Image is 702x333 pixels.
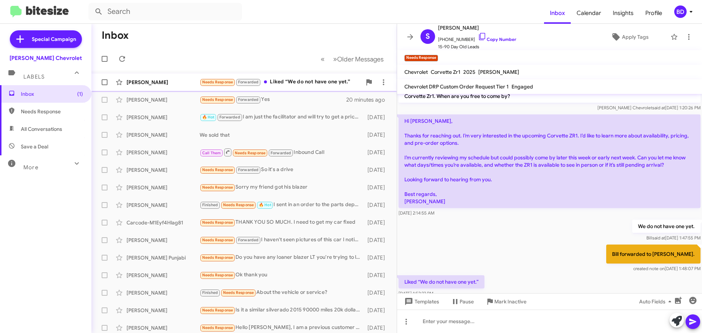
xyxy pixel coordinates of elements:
span: [PERSON_NAME] Chevrolet [DATE] 1:20:26 PM [597,105,701,110]
span: Chevrolet DRP Custom Order Request Tier 1 [404,83,509,90]
span: Needs Response [202,185,233,190]
span: 15-90 Day Old Leads [438,43,516,50]
span: said at [652,105,665,110]
div: Ok thank you [200,271,364,279]
span: Needs Response [202,273,233,277]
div: [DATE] [364,324,391,332]
span: [PHONE_NUMBER] [438,32,516,43]
span: Call Them [202,151,221,155]
span: Finished [202,203,218,207]
a: Insights [607,3,639,24]
span: Needs Response [235,151,266,155]
div: [PERSON_NAME] [127,131,200,139]
div: [DATE] [364,219,391,226]
div: About the vehicle or service? [200,288,364,297]
span: said at [652,235,665,241]
div: [PERSON_NAME] [127,236,200,244]
input: Search [88,3,242,20]
div: 20 minutes ago [347,96,391,103]
button: Previous [316,52,329,67]
div: [DATE] [364,236,391,244]
span: Mark Inactive [494,295,526,308]
div: [PERSON_NAME] [127,184,200,191]
span: Forwarded [236,237,260,244]
div: [DATE] [364,289,391,296]
span: Needs Response [202,167,233,172]
span: Chevrolet [404,69,428,75]
div: [PERSON_NAME] [127,307,200,314]
button: Templates [397,295,445,308]
div: THANK YOU SO MUCH. I need to get my car fixed [200,218,364,227]
span: More [23,164,38,171]
button: Apply Tags [592,30,667,43]
span: Pause [460,295,474,308]
div: [DATE] [364,201,391,209]
div: Is it a similar silverado 2015 90000 miles 20k dollars [200,306,364,314]
span: [DATE] 2:14:55 AM [399,210,434,216]
div: Liked “We do not have one yet.” [200,78,362,86]
span: Calendar [571,3,607,24]
div: BD [674,5,687,18]
div: Carcode-M1Eyf4Hlag81 [127,219,200,226]
span: [PERSON_NAME] [438,23,516,32]
nav: Page navigation example [317,52,388,67]
span: Needs Response [223,290,254,295]
button: Pause [445,295,480,308]
span: Needs Response [202,80,233,84]
p: Bill forwarded to [PERSON_NAME]. [606,245,701,264]
div: [PERSON_NAME] [127,149,200,156]
div: Inbound Call [200,148,364,157]
p: Hi [PERSON_NAME], Thanks for reaching out. I’m very interested in the upcoming Corvette ZR1. I’d ... [399,114,701,208]
span: created note on [633,266,665,271]
div: I haven't seen pictures of this car I noticed [200,236,364,244]
span: Special Campaign [32,35,76,43]
div: Sorry my friend got his blazer [200,183,364,192]
span: (1) [77,90,83,98]
h1: Inbox [102,30,129,41]
button: Mark Inactive [480,295,532,308]
div: [DATE] [364,254,391,261]
span: 🔥 Hot [259,203,271,207]
small: Needs Response [404,55,438,61]
span: Forwarded [218,114,242,121]
div: [PERSON_NAME] [127,79,200,86]
span: Older Messages [337,55,384,63]
span: Forwarded [236,167,260,174]
span: 🔥 Hot [202,115,215,120]
div: [PERSON_NAME] [127,289,200,296]
span: 2025 [463,69,475,75]
div: [DATE] [364,131,391,139]
span: [DATE] 1:48:07 PM [633,266,701,271]
div: [PERSON_NAME] [127,166,200,174]
span: [PERSON_NAME] [478,69,519,75]
span: Forwarded [236,79,260,86]
div: [DATE] [364,307,391,314]
div: I am just the facilitator and will try to get a price that you like. [200,113,364,121]
button: Next [329,52,388,67]
span: Needs Response [202,255,233,260]
span: Save a Deal [21,143,48,150]
span: Inbox [544,3,571,24]
button: BD [668,5,694,18]
a: Copy Number [478,37,516,42]
span: Needs Response [202,325,233,330]
div: Hello [PERSON_NAME], I am a previous customer of you guys w a z06 purchase, just wanted to check ... [200,323,364,332]
span: Templates [403,295,439,308]
span: Needs Response [202,97,233,102]
div: [DATE] [364,184,391,191]
p: Liked “We do not have one yet.” [399,275,484,288]
span: Needs Response [223,203,254,207]
span: Inbox [21,90,83,98]
div: [PERSON_NAME] Chevrolet [10,54,82,62]
div: [PERSON_NAME] [127,324,200,332]
span: » [333,54,337,64]
a: Profile [639,3,668,24]
span: Auto Fields [639,295,674,308]
div: [DATE] [364,166,391,174]
span: Engaged [512,83,533,90]
div: I sent in an order to the parts department for front front-mounted camera for my [STREET_ADDRESS]... [200,201,364,209]
div: [PERSON_NAME] [127,114,200,121]
span: Finished [202,290,218,295]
